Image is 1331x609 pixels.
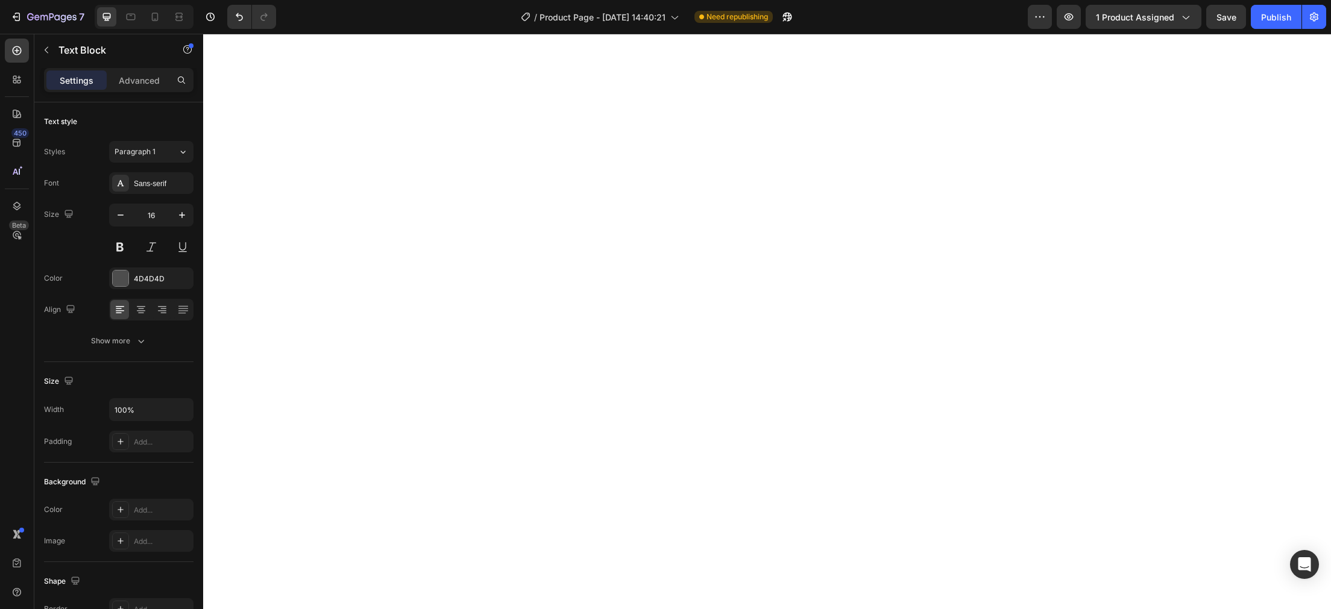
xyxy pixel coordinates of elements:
div: Color [44,273,63,284]
span: Paragraph 1 [115,146,156,157]
div: Size [44,207,76,223]
button: Publish [1251,5,1301,29]
iframe: Design area [203,34,1331,609]
div: Color [44,504,63,515]
div: Beta [9,220,29,230]
button: 1 product assigned [1086,5,1201,29]
div: Image [44,536,65,546]
button: Save [1206,5,1246,29]
button: Paragraph 1 [109,141,194,163]
span: Need republishing [706,11,768,22]
div: Width [44,404,64,415]
button: 7 [5,5,90,29]
div: Padding [44,436,72,447]
div: 450 [11,128,29,138]
p: 7 [79,10,84,24]
div: Add... [134,536,190,547]
input: Auto [110,399,193,420]
span: 1 product assigned [1096,11,1174,23]
p: Settings [60,74,93,87]
div: Add... [134,437,190,448]
div: Shape [44,573,83,590]
div: Undo/Redo [227,5,276,29]
div: Publish [1261,11,1291,23]
div: Text style [44,116,77,127]
span: Product Page - [DATE] 14:40:21 [540,11,665,23]
div: Align [44,302,78,318]
span: / [534,11,537,23]
p: Text Block [58,43,161,57]
span: Save [1216,12,1236,22]
div: Styles [44,146,65,157]
div: Font [44,178,59,189]
div: Sans-serif [134,178,190,189]
div: Show more [91,335,147,347]
div: Background [44,474,102,490]
div: 4D4D4D [134,273,190,284]
button: Show more [44,330,194,352]
div: Add... [134,505,190,516]
p: Advanced [119,74,160,87]
div: Open Intercom Messenger [1290,550,1319,579]
div: Size [44,373,76,390]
